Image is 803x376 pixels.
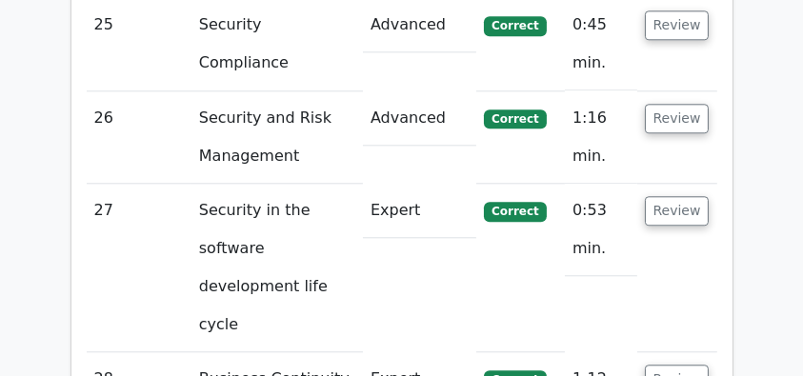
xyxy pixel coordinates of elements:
[484,109,546,129] span: Correct
[87,91,191,184] td: 26
[484,16,546,35] span: Correct
[484,202,546,221] span: Correct
[645,196,710,226] button: Review
[645,10,710,40] button: Review
[191,91,363,184] td: Security and Risk Management
[87,184,191,352] td: 27
[645,104,710,133] button: Review
[191,184,363,352] td: Security in the software development life cycle
[363,184,476,238] td: Expert
[565,91,637,184] td: 1:16 min.
[565,184,637,276] td: 0:53 min.
[363,91,476,146] td: Advanced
